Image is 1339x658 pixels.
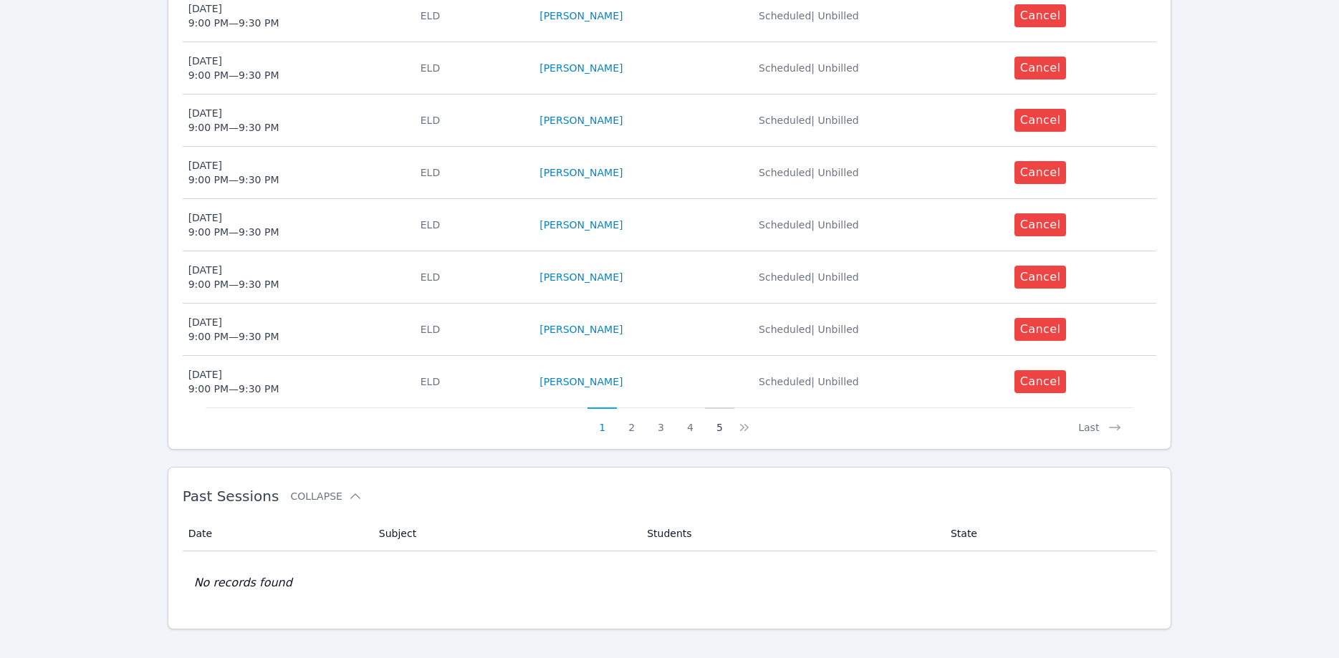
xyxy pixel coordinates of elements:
[759,324,859,335] span: Scheduled | Unbilled
[183,199,1157,251] tr: [DATE]9:00 PM—9:30 PMELD[PERSON_NAME]Scheduled| UnbilledCancel
[421,218,522,232] div: ELD
[759,62,859,74] span: Scheduled | Unbilled
[539,113,623,127] a: [PERSON_NAME]
[188,367,279,396] div: [DATE] 9:00 PM — 9:30 PM
[539,165,623,180] a: [PERSON_NAME]
[188,315,279,344] div: [DATE] 9:00 PM — 9:30 PM
[1014,109,1067,132] button: Cancel
[1014,318,1067,341] button: Cancel
[759,167,859,178] span: Scheduled | Unbilled
[421,61,522,75] div: ELD
[421,165,522,180] div: ELD
[183,304,1157,356] tr: [DATE]9:00 PM—9:30 PMELD[PERSON_NAME]Scheduled| UnbilledCancel
[705,407,734,435] button: 5
[183,488,279,505] span: Past Sessions
[942,516,1156,551] th: State
[183,147,1157,199] tr: [DATE]9:00 PM—9:30 PMELD[PERSON_NAME]Scheduled| UnbilledCancel
[1014,266,1067,289] button: Cancel
[759,10,859,21] span: Scheduled | Unbilled
[617,407,646,435] button: 2
[290,489,362,503] button: Collapse
[759,271,859,283] span: Scheduled | Unbilled
[183,551,1157,614] td: No records found
[1067,407,1133,435] button: Last
[188,158,279,187] div: [DATE] 9:00 PM — 9:30 PM
[676,407,705,435] button: 4
[539,322,623,337] a: [PERSON_NAME]
[183,516,370,551] th: Date
[188,1,279,30] div: [DATE] 9:00 PM — 9:30 PM
[539,270,623,284] a: [PERSON_NAME]
[1014,161,1067,184] button: Cancel
[759,219,859,231] span: Scheduled | Unbilled
[587,407,617,435] button: 1
[183,42,1157,95] tr: [DATE]9:00 PM—9:30 PMELD[PERSON_NAME]Scheduled| UnbilledCancel
[539,9,623,23] a: [PERSON_NAME]
[188,54,279,82] div: [DATE] 9:00 PM — 9:30 PM
[539,61,623,75] a: [PERSON_NAME]
[759,115,859,126] span: Scheduled | Unbilled
[1014,57,1067,79] button: Cancel
[183,95,1157,147] tr: [DATE]9:00 PM—9:30 PMELD[PERSON_NAME]Scheduled| UnbilledCancel
[188,106,279,135] div: [DATE] 9:00 PM — 9:30 PM
[421,270,522,284] div: ELD
[638,516,942,551] th: Students
[183,356,1157,407] tr: [DATE]9:00 PM—9:30 PMELD[PERSON_NAME]Scheduled| UnbilledCancel
[421,113,522,127] div: ELD
[188,263,279,291] div: [DATE] 9:00 PM — 9:30 PM
[1014,213,1067,236] button: Cancel
[421,9,522,23] div: ELD
[759,376,859,387] span: Scheduled | Unbilled
[539,218,623,232] a: [PERSON_NAME]
[421,322,522,337] div: ELD
[1014,4,1067,27] button: Cancel
[188,211,279,239] div: [DATE] 9:00 PM — 9:30 PM
[183,251,1157,304] tr: [DATE]9:00 PM—9:30 PMELD[PERSON_NAME]Scheduled| UnbilledCancel
[646,407,676,435] button: 3
[370,516,638,551] th: Subject
[539,374,623,389] a: [PERSON_NAME]
[421,374,522,389] div: ELD
[1014,370,1067,393] button: Cancel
